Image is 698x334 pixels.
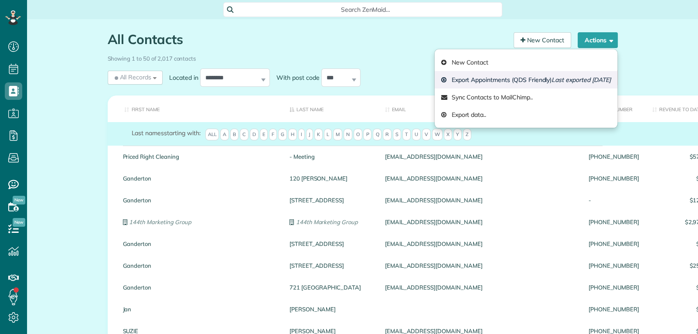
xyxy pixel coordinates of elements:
div: [PHONE_NUMBER] [582,167,646,189]
span: E [260,129,268,141]
div: [EMAIL_ADDRESS][DOMAIN_NAME] [378,255,582,276]
div: [EMAIL_ADDRESS][DOMAIN_NAME] [378,146,582,167]
span: Z [463,129,471,141]
span: A [220,129,229,141]
div: [EMAIL_ADDRESS][DOMAIN_NAME] [378,276,582,298]
div: - [582,189,646,211]
div: Showing 1 to 50 of 2,017 contacts [108,51,618,63]
a: Ganderton [123,241,276,247]
span: New [13,218,25,227]
a: Export Appointments (QDS Friendly)Last exported [DATE] [435,71,617,89]
label: starting with: [132,129,201,137]
span: X [444,129,452,141]
th: First Name: activate to sort column ascending [108,95,283,122]
a: Export data.. [435,106,617,123]
label: With post code [270,73,321,82]
a: 120 [PERSON_NAME] [289,175,372,181]
span: L [324,129,332,141]
label: Located in [163,73,200,82]
a: [STREET_ADDRESS] [289,241,372,247]
button: Actions [578,32,618,48]
a: SUZIE [123,328,276,334]
em: 144th Marketing Group [296,218,358,225]
div: [EMAIL_ADDRESS][DOMAIN_NAME] [378,233,582,255]
span: F [269,129,277,141]
span: V [422,129,431,141]
span: H [288,129,297,141]
span: B [230,129,238,141]
a: 721 [GEOGRAPHIC_DATA] [289,284,372,290]
span: R [383,129,392,141]
a: [PERSON_NAME] [289,306,372,312]
em: 144th Marketing Group [129,218,191,225]
a: Ganderton [123,175,276,181]
span: I [298,129,305,141]
span: J [306,129,313,141]
div: [PHONE_NUMBER] [582,255,646,276]
span: T [402,129,411,141]
span: All Records [113,73,152,82]
a: - Meeting [289,153,372,160]
span: Y [453,129,462,141]
div: [PHONE_NUMBER] [582,298,646,320]
div: [PHONE_NUMBER] [582,146,646,167]
a: [STREET_ADDRESS] [289,262,372,269]
span: O [354,129,362,141]
a: 144th Marketing Group [123,219,276,225]
div: [PHONE_NUMBER] [582,276,646,298]
div: [PHONE_NUMBER] [582,211,646,233]
em: Last exported [DATE] [552,76,610,84]
a: [STREET_ADDRESS] [289,197,372,203]
a: Ganderton [123,284,276,290]
span: M [333,129,342,141]
a: Jan [123,306,276,312]
span: All [205,129,219,141]
a: Sync Contacts to MailChimp.. [435,89,617,106]
span: Last names [132,129,164,137]
th: Email: activate to sort column ascending [378,95,582,122]
a: [PERSON_NAME] [289,328,372,334]
div: [EMAIL_ADDRESS][DOMAIN_NAME] [378,211,582,233]
div: [EMAIL_ADDRESS][DOMAIN_NAME] [378,189,582,211]
div: [PHONE_NUMBER] [582,233,646,255]
h1: All Contacts [108,32,507,47]
a: Ganderton [123,262,276,269]
a: New Contact [514,32,571,48]
span: D [250,129,259,141]
a: Ganderton [123,197,276,203]
span: C [240,129,249,141]
span: G [278,129,287,141]
a: 144th Marketing Group [289,219,372,225]
span: K [314,129,323,141]
a: New Contact [435,54,617,71]
span: S [393,129,401,141]
div: [EMAIL_ADDRESS][DOMAIN_NAME] [378,167,582,189]
th: Last Name: activate to sort column descending [283,95,378,122]
span: U [412,129,421,141]
span: W [432,129,443,141]
a: Priced Right Cleaning [123,153,276,160]
span: New [13,196,25,204]
span: Q [373,129,381,141]
span: N [344,129,352,141]
span: P [363,129,371,141]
